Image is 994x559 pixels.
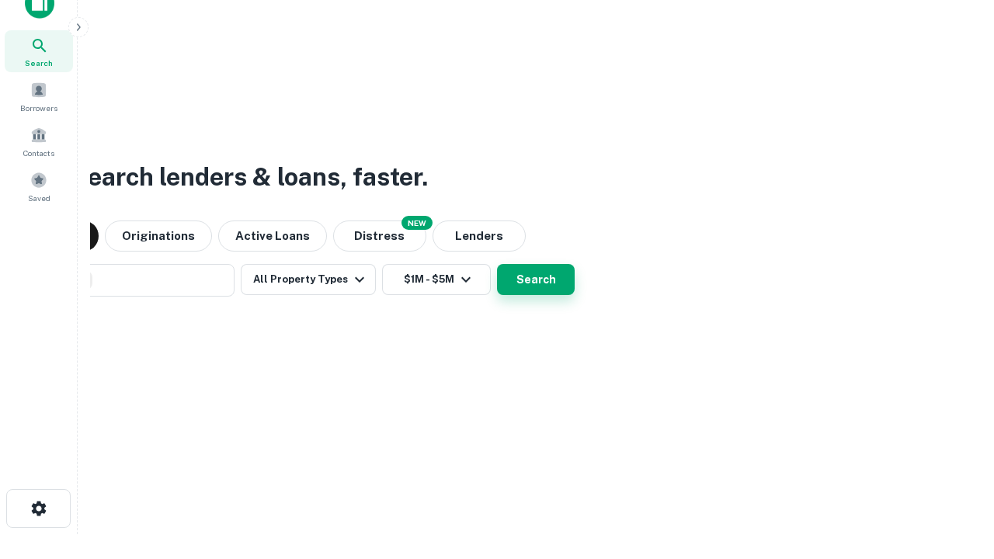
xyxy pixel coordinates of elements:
button: Lenders [433,220,526,252]
button: Originations [105,220,212,252]
a: Saved [5,165,73,207]
button: All Property Types [241,264,376,295]
iframe: Chat Widget [916,435,994,509]
span: Borrowers [20,102,57,114]
span: Saved [28,192,50,204]
button: Active Loans [218,220,327,252]
span: Search [25,57,53,69]
a: Contacts [5,120,73,162]
a: Borrowers [5,75,73,117]
button: $1M - $5M [382,264,491,295]
span: Contacts [23,147,54,159]
h3: Search lenders & loans, faster. [71,158,428,196]
a: Search [5,30,73,72]
button: Search [497,264,575,295]
div: NEW [401,216,433,230]
button: Search distressed loans with lien and other non-mortgage details. [333,220,426,252]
